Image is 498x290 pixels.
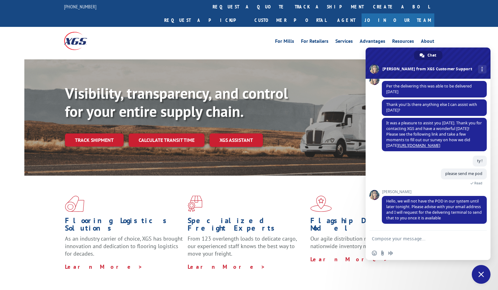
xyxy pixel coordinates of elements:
span: Chat [427,51,436,60]
b: Visibility, transparency, and control for your entire supply chain. [65,83,288,121]
span: Hello, we will not have the POD in our system until later tonight. Please advise with your email ... [386,198,482,221]
a: Request a pickup [160,13,250,27]
h1: Flooring Logistics Solutions [65,217,183,235]
a: Join Our Team [362,13,434,27]
a: For Retailers [301,39,328,46]
a: Chat [414,51,442,60]
a: XGS ASSISTANT [210,133,263,147]
span: [PERSON_NAME] [382,190,487,194]
a: Resources [392,39,414,46]
a: Services [335,39,353,46]
h1: Flagship Distribution Model [310,217,428,235]
span: Thank you! Is there anything else I can assist with [DATE]? [386,102,477,113]
textarea: Compose your message... [372,231,472,246]
img: xgs-icon-flagship-distribution-model-red [310,196,332,212]
a: Calculate transit time [129,133,205,147]
a: Advantages [360,39,385,46]
a: For Mills [275,39,294,46]
span: please send me pod [445,171,482,176]
span: Per the delivering this was able to be delivered [DATE] [386,83,472,94]
a: Learn More > [310,256,388,263]
a: Close chat [472,265,491,284]
img: xgs-icon-focused-on-flooring-red [188,196,202,212]
span: Audio message [388,251,393,256]
span: Read [474,181,482,185]
a: Agent [331,13,362,27]
span: ty ! [477,158,482,163]
span: It was a pleasure to assist you [DATE]. Thank you for contacting XGS and have a wonderful [DATE]!... [386,120,482,148]
a: Learn More > [65,263,143,270]
a: Customer Portal [250,13,331,27]
h1: Specialized Freight Experts [188,217,306,235]
a: Learn More > [188,263,265,270]
a: About [421,39,434,46]
a: [URL][DOMAIN_NAME] [398,143,440,148]
span: Our agile distribution network gives you nationwide inventory management on demand. [310,235,425,250]
span: Insert an emoji [372,251,377,256]
p: From 123 overlength loads to delicate cargo, our experienced staff knows the best way to move you... [188,235,306,263]
span: Send a file [380,251,385,256]
img: xgs-icon-total-supply-chain-intelligence-red [65,196,84,212]
a: [PHONE_NUMBER] [64,3,96,10]
span: As an industry carrier of choice, XGS has brought innovation and dedication to flooring logistics... [65,235,183,257]
a: Track shipment [65,133,124,147]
